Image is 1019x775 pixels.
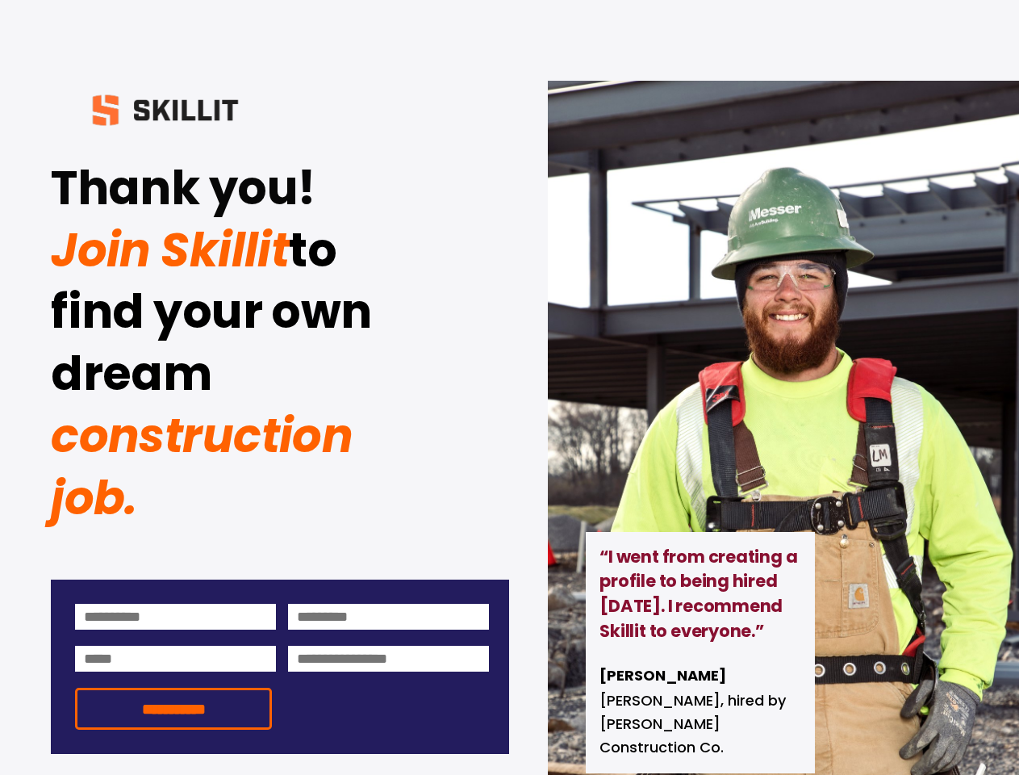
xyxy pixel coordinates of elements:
strong: “I went from creating a profile to being hired [DATE]. I recommend Skillit to everyone.” [599,544,800,647]
em: Join Skillit [51,156,325,283]
span: [PERSON_NAME], hired by [PERSON_NAME] Construction Co. [599,665,791,757]
strong: [PERSON_NAME] [599,664,726,689]
strong: Thank you! [51,153,315,232]
strong: to find your own dream [51,215,381,419]
em: construction job. [51,404,363,530]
